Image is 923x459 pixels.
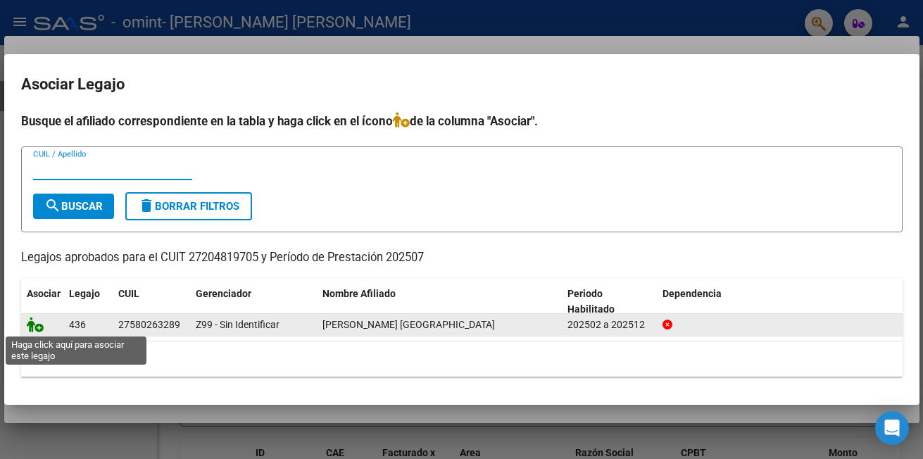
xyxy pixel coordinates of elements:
button: Buscar [33,194,114,219]
datatable-header-cell: Gerenciador [190,279,317,325]
div: Open Intercom Messenger [875,411,909,445]
mat-icon: delete [138,197,155,214]
span: CUIL [118,288,139,299]
span: Borrar Filtros [138,200,239,213]
button: Borrar Filtros [125,192,252,220]
span: 436 [69,319,86,330]
span: Z99 - Sin Identificar [196,319,280,330]
h2: Asociar Legajo [21,71,903,98]
datatable-header-cell: Legajo [63,279,113,325]
datatable-header-cell: CUIL [113,279,190,325]
datatable-header-cell: Nombre Afiliado [317,279,563,325]
span: Buscar [44,200,103,213]
div: 202502 a 202512 [567,317,651,333]
datatable-header-cell: Periodo Habilitado [562,279,657,325]
span: Asociar [27,288,61,299]
span: Legajo [69,288,100,299]
datatable-header-cell: Asociar [21,279,63,325]
h4: Busque el afiliado correspondiente en la tabla y haga click en el ícono de la columna "Asociar". [21,112,903,130]
span: ORTIZ MANSILLA ROMA [322,319,495,330]
div: 1 registros [21,341,903,377]
div: 27580263289 [118,317,180,333]
span: Periodo Habilitado [567,288,615,315]
datatable-header-cell: Dependencia [657,279,903,325]
span: Dependencia [663,288,722,299]
p: Legajos aprobados para el CUIT 27204819705 y Período de Prestación 202507 [21,249,903,267]
mat-icon: search [44,197,61,214]
span: Nombre Afiliado [322,288,396,299]
span: Gerenciador [196,288,251,299]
